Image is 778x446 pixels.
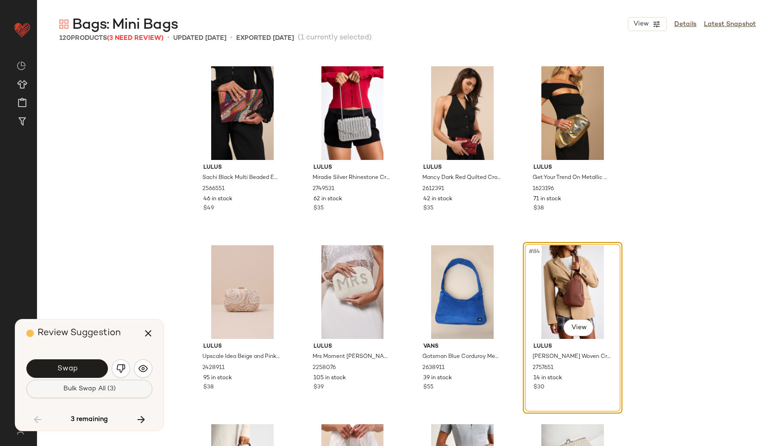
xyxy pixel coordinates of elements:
[202,353,281,361] span: Upscale Idea Beige and Pink Beaded Pearl Hard-Sided Clutch
[196,245,289,339] img: 11969041_2428911.jpg
[230,32,232,44] span: •
[528,247,542,256] span: #84
[71,415,108,424] span: 3 remaining
[314,195,342,204] span: 62 in stock
[26,359,108,378] button: Swap
[533,204,544,213] span: $38
[26,380,152,398] button: Bulk Swap All (3)
[59,35,71,42] span: 120
[13,20,31,39] img: heart_red.DM2ytmEG.svg
[314,383,324,392] span: $39
[422,185,444,193] span: 2612391
[203,195,232,204] span: 46 in stock
[11,427,29,435] img: svg%3e
[704,19,756,29] a: Latest Snapshot
[423,374,452,382] span: 39 in stock
[17,61,26,70] img: svg%3e
[314,204,324,213] span: $35
[313,174,391,182] span: Miradie Silver Rhinestone Crossbody Bag
[422,174,501,182] span: Mancy Dark Red Quilted Crossbody Bag
[633,20,649,28] span: View
[203,343,282,351] span: Lulus
[533,174,611,182] span: Get Your Trend On Metallic Gold Ruched Clutch
[313,364,336,372] span: 2258076
[173,33,226,43] p: updated [DATE]
[56,364,77,373] span: Swap
[313,353,391,361] span: Mrs Moment [PERSON_NAME] Beaded Pearl Wristlet Bag
[314,374,346,382] span: 105 in stock
[59,19,69,29] img: svg%3e
[203,164,282,172] span: Lulus
[72,16,178,34] span: Bags: Mini Bags
[533,364,553,372] span: 2757651
[533,185,554,193] span: 1623196
[107,35,163,42] span: (3 Need Review)
[674,19,696,29] a: Details
[38,328,121,338] span: Review Suggestion
[533,195,561,204] span: 71 in stock
[571,324,586,331] span: View
[416,245,509,339] img: 2638911_02_front_2025-08-27.jpg
[167,32,169,44] span: •
[203,383,213,392] span: $38
[314,164,392,172] span: Lulus
[138,364,148,373] img: svg%3e
[313,185,334,193] span: 2749531
[203,204,214,213] span: $49
[628,17,667,31] button: View
[533,353,611,361] span: [PERSON_NAME] Woven Crossbody Backpack
[423,195,452,204] span: 42 in stock
[116,364,125,373] img: svg%3e
[202,174,281,182] span: Sachi Black Multi Beaded Embroidered Abstract Clutch
[423,164,502,172] span: Lulus
[298,32,372,44] span: (1 currently selected)
[236,33,294,43] p: Exported [DATE]
[63,385,116,393] span: Bulk Swap All (3)
[202,364,225,372] span: 2428911
[306,245,399,339] img: 10996941_2258076.jpg
[533,164,612,172] span: Lulus
[526,245,619,339] img: 2757651_01_OM_2025-09-26.jpg
[306,66,399,160] img: 2749531_01_OM_2025-09-25.jpg
[416,66,509,160] img: 12411541_2612391.jpg
[196,66,289,160] img: 12284561_2566551.jpg
[526,66,619,160] img: 7879161_1623196.jpg
[314,343,392,351] span: Lulus
[423,343,502,351] span: Vans
[422,353,501,361] span: Gotsman Blue Corduroy Messenger Bag
[203,374,232,382] span: 95 in stock
[564,319,593,336] button: View
[202,185,225,193] span: 2566551
[423,383,433,392] span: $55
[423,204,433,213] span: $35
[59,33,163,43] div: Products
[422,364,445,372] span: 2638911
